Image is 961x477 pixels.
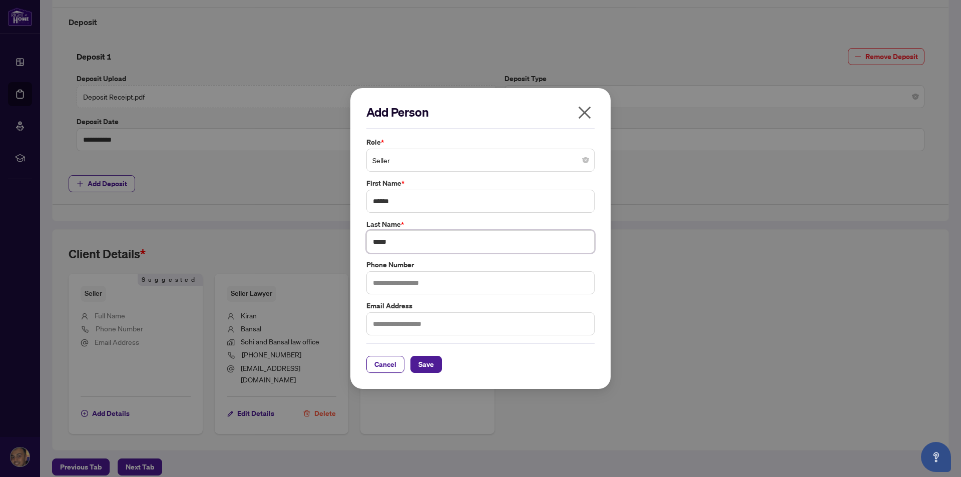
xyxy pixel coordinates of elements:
span: Cancel [374,356,396,372]
span: close-circle [583,157,589,163]
button: Save [410,356,442,373]
label: Phone Number [366,259,595,270]
label: Role [366,137,595,148]
span: close [577,105,593,121]
label: Email Address [366,300,595,311]
label: First Name [366,178,595,189]
h2: Add Person [366,104,595,120]
label: Last Name [366,219,595,230]
span: Seller [372,151,589,170]
span: Save [418,356,434,372]
button: Cancel [366,356,404,373]
button: Open asap [921,442,951,472]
